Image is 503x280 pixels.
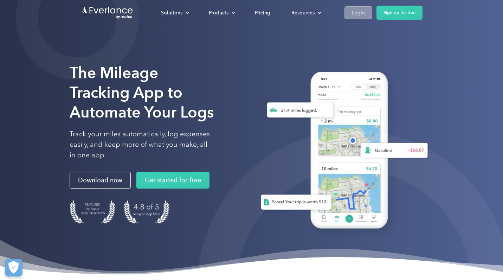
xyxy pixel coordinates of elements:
[344,6,372,19] a: Login
[250,65,433,239] img: Everlance, mileage tracker app, expense tracking app
[209,8,228,17] div: Products
[5,259,22,276] button: Cookies Settings
[202,7,241,19] div: Products
[291,8,315,17] div: Resources
[136,172,209,189] a: Get started for free
[352,8,365,17] div: Login
[376,6,423,20] a: Sign up for free
[70,63,214,121] strong: The Mileage Tracking App to Automate Your Logs
[70,200,115,223] img: Badge for Featured by Apple Best New Apps
[284,7,327,19] div: Resources
[248,7,277,19] a: Pricing
[154,7,195,19] div: Solutions
[255,8,270,17] div: Pricing
[70,172,131,189] a: Download now
[161,8,182,17] div: Solutions
[124,200,169,223] img: 4.9 out of 5 stars on the app store
[81,6,134,19] a: Go to homepage
[70,129,210,160] p: Track your miles automatically, log expenses easily, and keep more of what you make, all in one app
